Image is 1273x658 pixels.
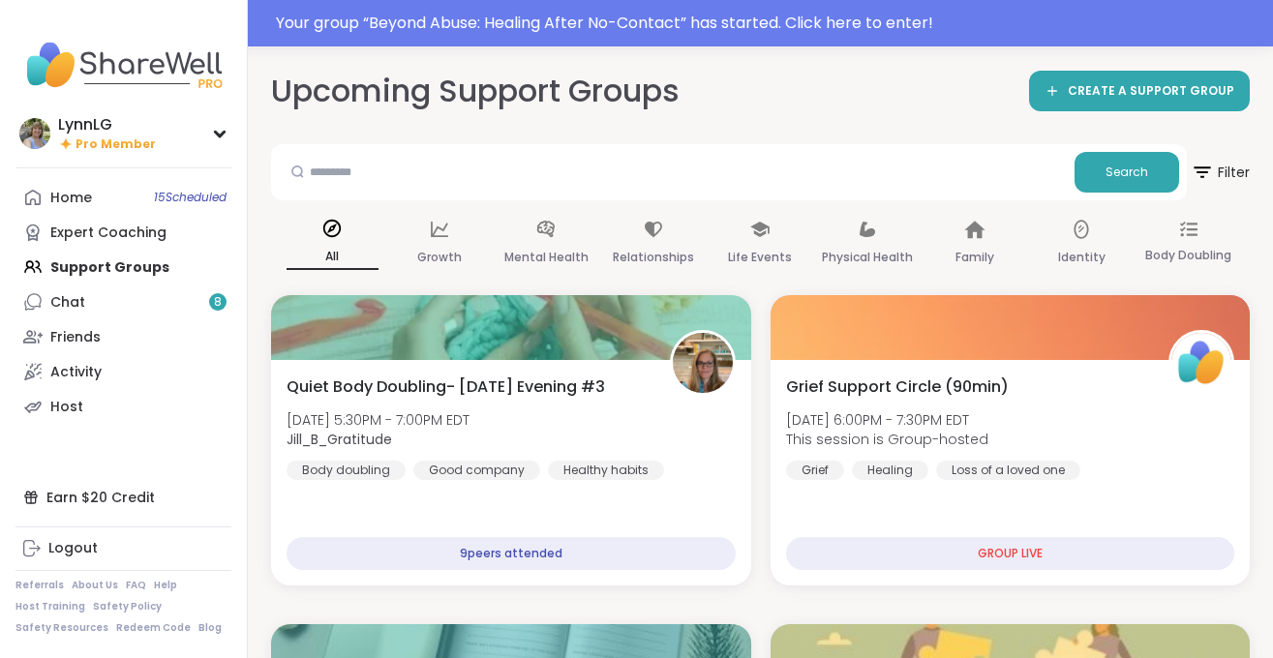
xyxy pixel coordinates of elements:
div: Good company [413,461,540,480]
img: ShareWell Nav Logo [15,31,231,99]
div: Healing [852,461,928,480]
span: [DATE] 5:30PM - 7:00PM EDT [287,410,470,430]
button: Filter [1191,144,1250,200]
a: Home15Scheduled [15,180,231,215]
a: Safety Resources [15,621,108,635]
a: Expert Coaching [15,215,231,250]
a: Safety Policy [93,600,162,613]
a: Friends [15,319,231,354]
p: Physical Health [822,246,913,269]
div: Activity [50,363,102,382]
div: Earn $20 Credit [15,480,231,515]
span: Search [1106,164,1148,181]
a: CREATE A SUPPORT GROUP [1029,71,1250,111]
span: 8 [214,294,222,311]
a: Activity [15,354,231,389]
a: Chat8 [15,284,231,319]
p: Life Events [728,246,792,269]
a: Redeem Code [116,621,191,635]
a: Blog [198,621,222,635]
div: 9 peers attended [287,537,736,570]
a: About Us [72,579,118,592]
button: Search [1075,152,1179,193]
p: Relationships [613,246,694,269]
span: Filter [1191,149,1250,195]
span: Grief Support Circle (90min) [786,375,1009,399]
div: LynnLG [58,114,156,135]
div: Body doubling [287,461,406,480]
span: Quiet Body Doubling- [DATE] Evening #3 [287,375,605,399]
div: Friends [50,328,101,347]
div: Healthy habits [548,461,664,480]
a: Host Training [15,600,85,613]
a: Referrals [15,579,64,592]
p: Family [955,246,994,269]
a: Host [15,389,231,424]
span: 15 Scheduled [154,190,227,205]
div: Loss of a loved one [936,461,1080,480]
p: All [287,245,379,270]
p: Growth [417,246,462,269]
h2: Upcoming Support Groups [271,70,680,113]
div: Grief [786,461,844,480]
a: FAQ [126,579,146,592]
div: Logout [48,539,98,558]
span: [DATE] 6:00PM - 7:30PM EDT [786,410,988,430]
div: Home [50,189,92,208]
img: LynnLG [19,118,50,149]
div: Expert Coaching [50,224,167,243]
div: Host [50,398,83,417]
p: Body Doubling [1145,244,1231,267]
div: Chat [50,293,85,313]
div: GROUP LIVE [786,537,1235,570]
span: Pro Member [76,136,156,153]
b: Jill_B_Gratitude [287,430,392,449]
span: CREATE A SUPPORT GROUP [1068,83,1234,100]
a: Help [154,579,177,592]
span: This session is Group-hosted [786,430,988,449]
p: Mental Health [504,246,589,269]
p: Identity [1058,246,1106,269]
img: ShareWell [1171,333,1231,393]
a: Logout [15,531,231,566]
img: Jill_B_Gratitude [673,333,733,393]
